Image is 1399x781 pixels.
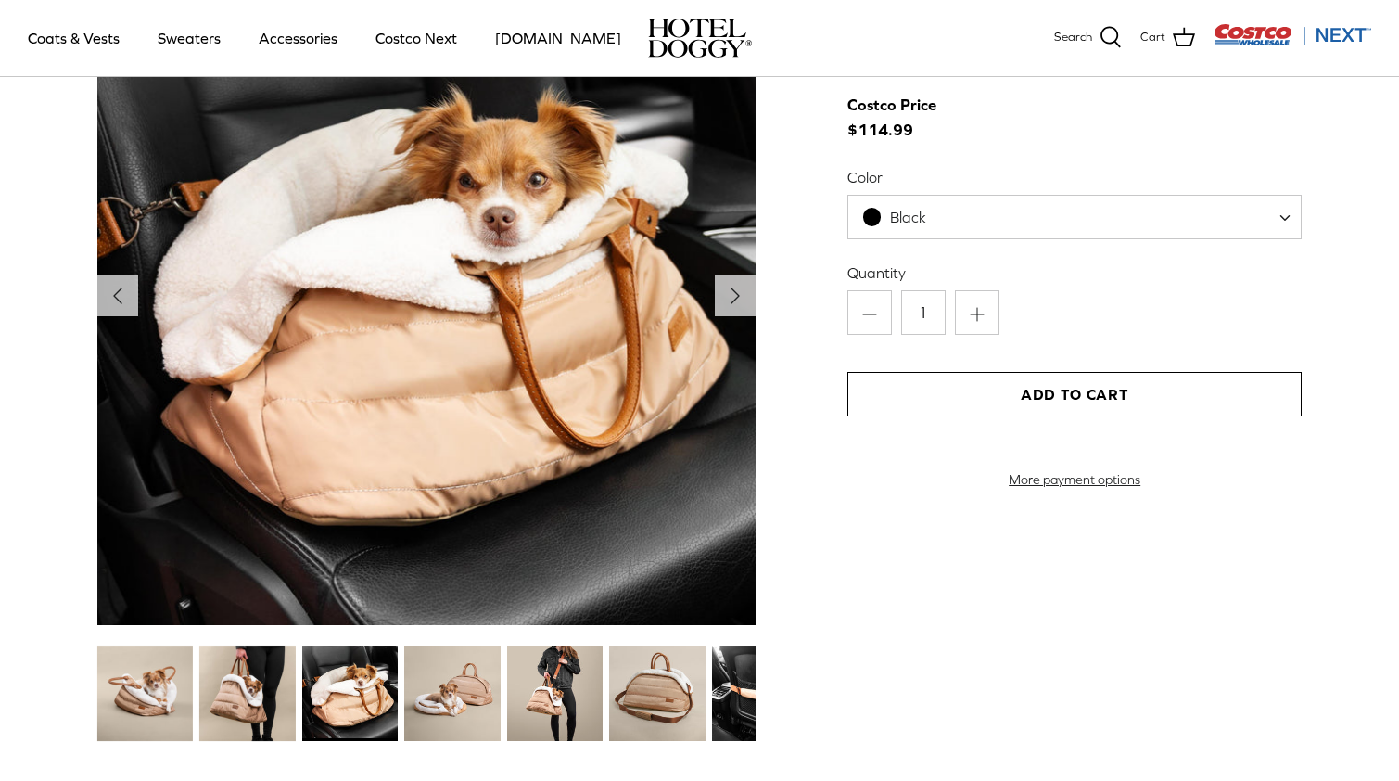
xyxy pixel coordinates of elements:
[1054,26,1122,50] a: Search
[1214,23,1371,46] img: Costco Next
[847,167,1302,187] label: Color
[478,6,638,70] a: [DOMAIN_NAME]
[1054,28,1092,47] span: Search
[1140,28,1165,47] span: Cart
[847,262,1302,283] label: Quantity
[847,93,955,143] span: $114.99
[359,6,474,70] a: Costco Next
[890,209,926,225] span: Black
[847,195,1302,239] span: Black
[847,472,1302,488] a: More payment options
[302,646,398,741] img: small dog in a tan dog carrier on a black seat in the car
[648,19,752,58] a: hoteldoggy.com hoteldoggycom
[11,6,136,70] a: Coats & Vests
[242,6,354,70] a: Accessories
[901,290,946,335] input: Quantity
[848,208,963,227] span: Black
[847,372,1302,416] button: Add to Cart
[715,275,756,316] button: Next
[97,275,138,316] button: Previous
[847,93,936,118] div: Costco Price
[1214,35,1371,49] a: Visit Costco Next
[1140,26,1195,50] a: Cart
[141,6,237,70] a: Sweaters
[648,19,752,58] img: hoteldoggycom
